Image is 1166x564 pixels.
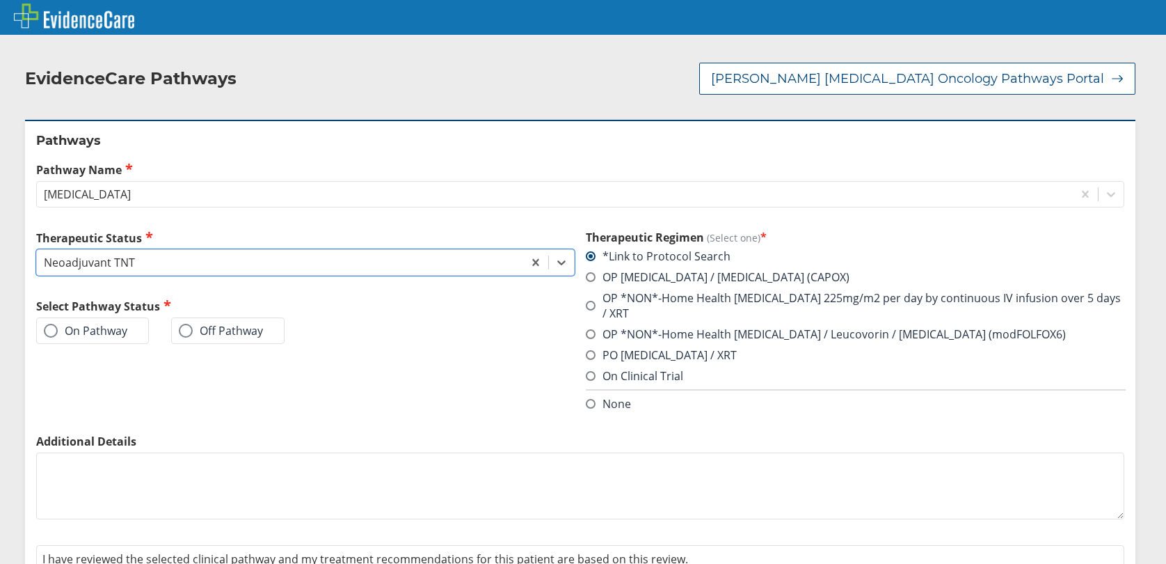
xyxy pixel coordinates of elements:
[586,347,737,363] label: PO [MEDICAL_DATA] / XRT
[36,230,575,246] label: Therapeutic Status
[36,132,1124,149] h2: Pathways
[586,290,1124,321] label: OP *NON*-Home Health [MEDICAL_DATA] 225mg/m2 per day by continuous IV infusion over 5 days / XRT
[36,162,1124,178] label: Pathway Name
[44,324,127,338] label: On Pathway
[36,298,575,314] h2: Select Pathway Status
[586,249,730,264] label: *Link to Protocol Search
[711,70,1104,87] span: [PERSON_NAME] [MEDICAL_DATA] Oncology Pathways Portal
[699,63,1135,95] button: [PERSON_NAME] [MEDICAL_DATA] Oncology Pathways Portal
[14,3,134,29] img: EvidenceCare
[25,68,237,89] h2: EvidenceCare Pathways
[36,434,1124,449] label: Additional Details
[586,368,683,384] label: On Clinical Trial
[707,231,760,244] span: (Select one)
[586,230,1124,245] h3: Therapeutic Regimen
[586,396,631,412] label: None
[586,327,1066,342] label: OP *NON*-Home Health [MEDICAL_DATA] / Leucovorin / [MEDICAL_DATA] (modFOLFOX6)
[44,187,131,202] div: [MEDICAL_DATA]
[586,269,849,285] label: OP [MEDICAL_DATA] / [MEDICAL_DATA] (CAPOX)
[44,255,135,270] div: Neoadjuvant TNT
[179,324,263,338] label: Off Pathway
